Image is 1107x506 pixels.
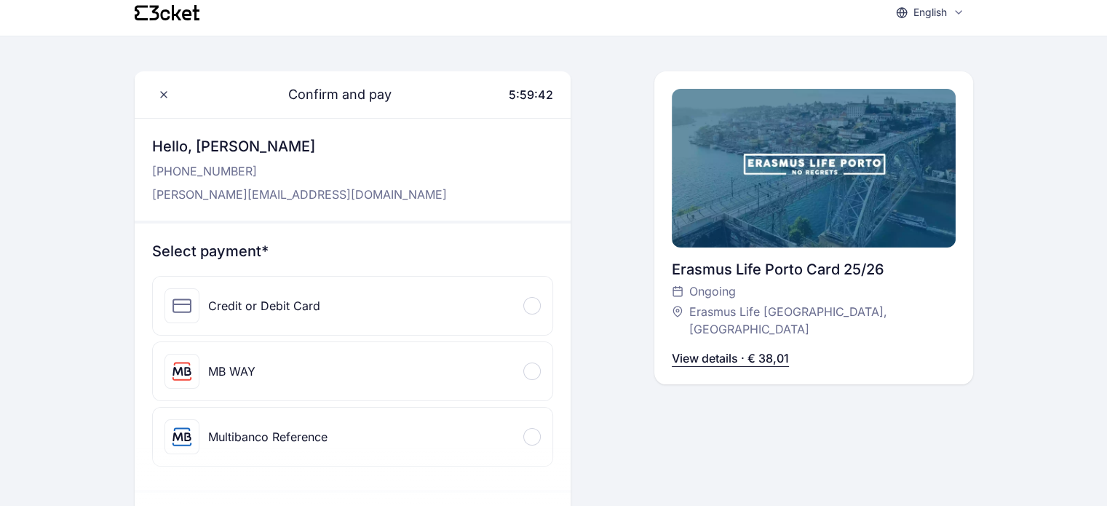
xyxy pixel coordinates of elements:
span: Erasmus Life [GEOGRAPHIC_DATA], [GEOGRAPHIC_DATA] [689,303,941,338]
div: MB WAY [208,363,255,380]
p: [PHONE_NUMBER] [152,162,447,180]
p: [PERSON_NAME][EMAIL_ADDRESS][DOMAIN_NAME] [152,186,447,203]
span: 5:59:42 [509,87,553,102]
span: Confirm and pay [271,84,392,105]
h3: Hello, [PERSON_NAME] [152,136,447,157]
h3: Select payment* [152,241,553,261]
span: Ongoing [689,282,736,300]
div: Erasmus Life Porto Card 25/26 [672,259,956,280]
div: Credit or Debit Card [208,297,320,315]
p: View details · € 38,01 [672,349,789,367]
div: Multibanco Reference [208,428,328,446]
p: English [913,5,947,20]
